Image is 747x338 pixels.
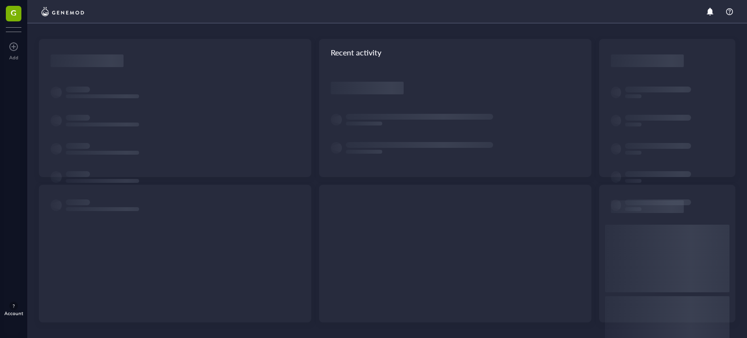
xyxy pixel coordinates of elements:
span: ? [13,303,15,309]
span: G [11,6,17,18]
div: Account [4,310,23,316]
div: Recent activity [319,39,591,66]
img: genemod-logo [39,6,87,18]
div: Add [9,54,18,60]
